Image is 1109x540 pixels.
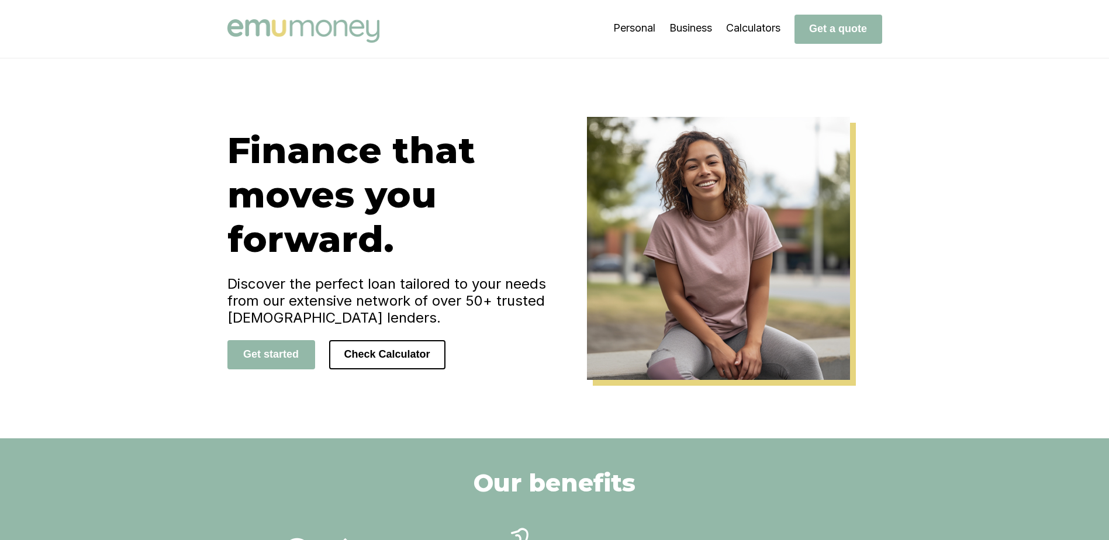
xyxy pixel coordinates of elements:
[329,348,445,360] a: Check Calculator
[227,19,379,43] img: Emu Money logo
[227,128,555,261] h1: Finance that moves you forward.
[329,340,445,369] button: Check Calculator
[474,468,635,498] h2: Our benefits
[587,117,850,380] img: Emu Money Home
[794,15,882,44] button: Get a quote
[794,22,882,34] a: Get a quote
[227,348,315,360] a: Get started
[227,340,315,369] button: Get started
[227,275,555,326] h4: Discover the perfect loan tailored to your needs from our extensive network of over 50+ trusted [...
